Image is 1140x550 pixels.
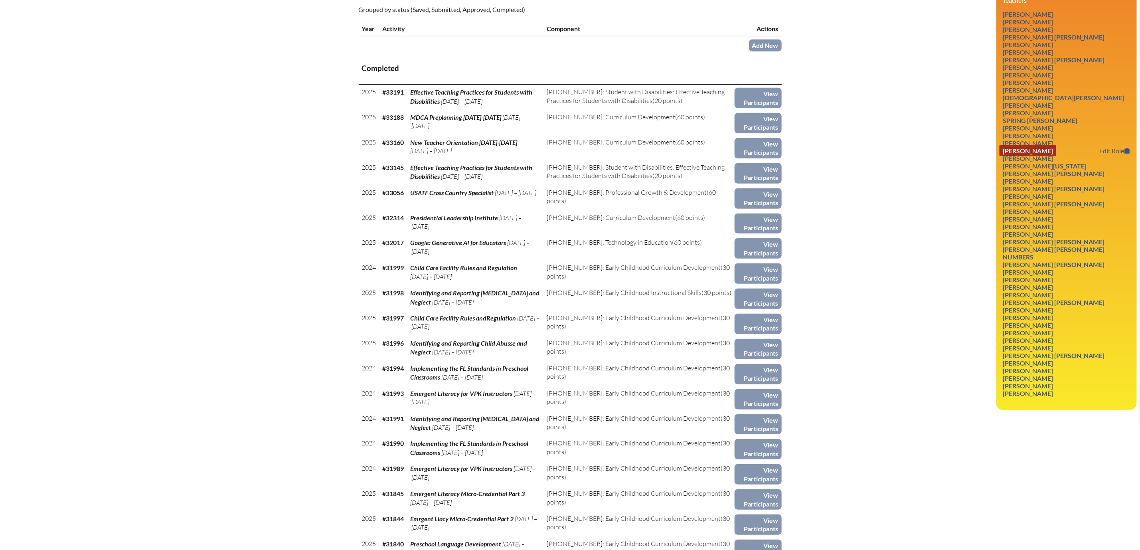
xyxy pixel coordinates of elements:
[383,364,404,372] b: #31994
[411,339,528,356] span: Identifying and Reporting Child Abusse and Neglect
[1000,358,1056,368] a: [PERSON_NAME]
[547,263,721,271] span: [PHONE_NUMBER]: Early Childhood Curriculum Development
[1000,289,1056,300] a: [PERSON_NAME]
[359,260,379,285] td: 2024
[383,164,404,171] b: #33145
[547,188,707,196] span: [PHONE_NUMBER]: Professional Growth & Development
[1000,191,1056,202] a: [PERSON_NAME]
[1000,350,1108,361] a: [PERSON_NAME] [PERSON_NAME]
[547,540,721,548] span: [PHONE_NUMBER]: Early Childhood Curriculum Development
[411,465,536,481] span: [DATE] – [DATE]
[411,214,498,222] span: Presidential Leadership Institute
[735,314,781,334] a: View Participants
[359,21,379,36] th: Year
[383,415,404,422] b: #31991
[411,540,502,548] span: Preschool Language Development
[543,21,735,36] th: Component
[1000,335,1056,346] a: [PERSON_NAME]
[1000,92,1127,103] a: [DEMOGRAPHIC_DATA][PERSON_NAME]
[411,465,513,472] span: Emergent Literacy for VPK Instructors
[547,514,721,522] span: [PHONE_NUMBER]: Early Childhood Curriculum Development
[735,364,781,384] a: View Participants
[735,214,781,234] a: View Participants
[411,264,518,271] span: Child Care Facility Rules and Regulation
[411,88,533,105] span: Effective Teaching Practices for Students with Disabilities
[411,113,502,121] span: MDCA Preplanning [DATE]-[DATE]
[543,386,735,411] td: (30 points)
[441,172,483,180] span: [DATE] – [DATE]
[411,415,540,431] span: Identifying and Reporting [MEDICAL_DATA] and Neglect
[735,414,781,435] a: View Participants
[383,490,404,497] b: #31845
[383,314,404,322] b: #31997
[411,364,529,381] span: Implementing the FL Standards in Preschool Classrooms
[411,390,513,397] span: Emergent Literacy for VPK Instructors
[411,289,540,305] span: Identifying and Reporting [MEDICAL_DATA] and Neglect
[547,464,721,472] span: [PHONE_NUMBER]: Early Childhood Curriculum Development
[359,285,379,311] td: 2025
[1000,183,1108,194] a: [PERSON_NAME] [PERSON_NAME]
[383,390,404,397] b: #31993
[543,185,735,210] td: (60 points)
[547,238,672,246] span: [PHONE_NUMBER]: Technology in Education
[383,189,404,196] b: #33056
[441,97,483,105] span: [DATE] – [DATE]
[543,160,735,185] td: (20 points)
[359,336,379,361] td: 2025
[359,135,379,160] td: 2025
[359,436,379,461] td: 2024
[547,163,725,180] span: [PHONE_NUMBER]: Student with Disabilities: Effective Teaching Practices for Students with Disabil...
[543,110,735,135] td: (60 points)
[1000,206,1056,217] a: [PERSON_NAME]
[735,238,781,259] a: View Participants
[411,273,452,281] span: [DATE] – [DATE]
[1000,320,1056,330] a: [PERSON_NAME]
[547,289,701,297] span: [PHONE_NUMBER]: Early Childhood Instructional Skills
[543,285,735,311] td: (30 points)
[383,289,404,297] b: #31998
[411,189,494,196] span: USATF Cross Country Specialist
[1000,168,1108,179] a: [PERSON_NAME] [PERSON_NAME]
[547,113,675,121] span: [PHONE_NUMBER]: Curriculum Development
[1000,388,1056,399] a: [PERSON_NAME]
[543,260,735,285] td: (30 points)
[383,138,404,146] b: #33160
[543,436,735,461] td: (30 points)
[735,489,781,510] a: View Participants
[543,210,735,235] td: (60 points)
[1000,176,1056,186] a: [PERSON_NAME]
[411,439,529,456] span: Implementing the FL Standards in Preschool Classrooms
[1000,214,1056,224] a: [PERSON_NAME]
[543,411,735,436] td: (30 points)
[1000,267,1056,277] a: [PERSON_NAME]
[359,210,379,235] td: 2025
[411,390,536,406] span: [DATE] – [DATE]
[411,214,522,230] span: [DATE] – [DATE]
[1000,130,1056,141] a: [PERSON_NAME]
[547,88,725,104] span: [PHONE_NUMBER]: Student with Disabilities: Effective Teaching Practices for Students with Disabil...
[359,386,379,411] td: 2024
[411,314,516,322] span: Child Care Facility Rules andRegulation
[359,311,379,336] td: 2025
[543,85,735,110] td: (20 points)
[411,138,518,146] span: New Teacher Orientation [DATE]-[DATE]
[1000,229,1056,239] a: [PERSON_NAME]
[433,298,474,306] span: [DATE] – [DATE]
[359,461,379,486] td: 2024
[359,4,640,15] p: Grouped by status (Saved, Submitted, Approved, Completed)
[1000,198,1108,209] a: [PERSON_NAME] [PERSON_NAME]
[383,515,404,522] b: #31844
[411,314,540,330] span: [DATE] – [DATE]
[1000,9,1056,20] a: [PERSON_NAME]
[1000,221,1056,232] a: [PERSON_NAME]
[359,110,379,135] td: 2025
[1000,16,1056,27] a: [PERSON_NAME]
[749,40,782,51] a: Add New
[1000,373,1056,384] a: [PERSON_NAME]
[1000,62,1056,73] a: [PERSON_NAME]
[379,21,544,36] th: Activity
[735,138,781,158] a: View Participants
[1000,47,1056,57] a: [PERSON_NAME]
[359,85,379,110] td: 2025
[442,373,483,381] span: [DATE] – [DATE]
